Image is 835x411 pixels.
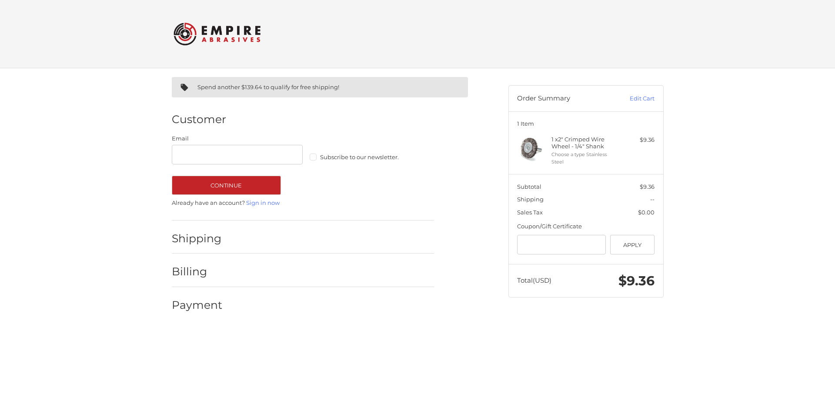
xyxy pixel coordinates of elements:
[638,209,655,216] span: $0.00
[172,232,223,245] h2: Shipping
[517,209,543,216] span: Sales Tax
[650,196,655,203] span: --
[172,199,434,207] p: Already have an account?
[172,134,303,143] label: Email
[174,17,261,51] img: Empire Abrasives
[246,199,280,206] a: Sign in now
[172,265,223,278] h2: Billing
[517,222,655,231] div: Coupon/Gift Certificate
[517,196,544,203] span: Shipping
[517,276,551,284] span: Total (USD)
[620,136,655,144] div: $9.36
[517,120,655,127] h3: 1 Item
[517,235,606,254] input: Gift Certificate or Coupon Code
[320,154,399,160] span: Subscribe to our newsletter.
[611,94,655,103] a: Edit Cart
[618,273,655,289] span: $9.36
[517,183,541,190] span: Subtotal
[172,298,223,312] h2: Payment
[172,113,226,126] h2: Customer
[517,94,611,103] h3: Order Summary
[551,136,618,150] h4: 1 x 2" Crimped Wire Wheel - 1/4" Shank
[610,235,655,254] button: Apply
[197,84,339,90] span: Spend another $139.64 to qualify for free shipping!
[640,183,655,190] span: $9.36
[172,176,281,195] button: Continue
[551,151,618,165] li: Choose a type Stainless Steel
